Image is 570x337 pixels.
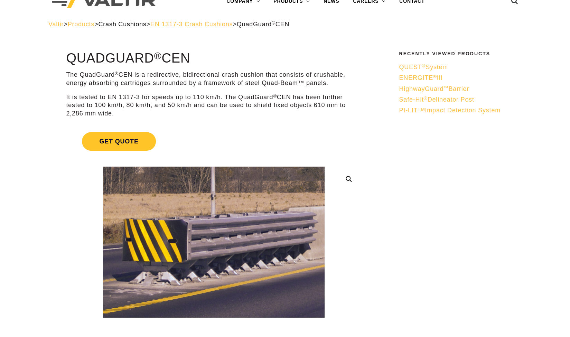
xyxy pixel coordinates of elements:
a: Get Quote [66,124,361,159]
p: The QuadGuard CEN is a redirective, bidirectional crash cushion that consists of crushable, energ... [66,71,361,87]
sup: ® [424,96,428,101]
a: Valtir [48,21,64,28]
span: QuadGuard CEN [237,21,289,28]
span: PI-LIT Impact Detection System [399,107,500,114]
sup: TM [418,107,425,112]
sup: ® [154,50,162,61]
span: Safe-Hit Delineator Post [399,96,474,103]
a: QUEST®System [399,63,517,71]
a: ENERGITE®III [399,74,517,82]
sup: ® [433,74,437,79]
a: Crash Cushions [98,21,146,28]
span: Get Quote [82,132,156,151]
a: HighwayGuard™Barrier [399,85,517,93]
a: PI-LITTMImpact Detection System [399,106,517,114]
p: It is tested to EN 1317-3 for speeds up to 110 km/h. The QuadGuard CEN has been further tested to... [66,93,361,118]
sup: ® [273,93,277,99]
span: ENERGITE III [399,74,443,81]
a: EN 1317-3 Crash Cushions [150,21,233,28]
a: Products [68,21,94,28]
sup: ® [272,20,275,26]
a: Safe-Hit®Delineator Post [399,96,517,104]
sup: ™ [443,85,448,90]
span: HighwayGuard Barrier [399,85,469,92]
span: QUEST System [399,64,448,71]
div: > > > > [48,20,522,28]
sup: ® [115,71,119,76]
sup: ® [422,63,426,68]
h1: QuadGuard CEN [66,51,361,66]
h2: Recently Viewed Products [399,51,517,56]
